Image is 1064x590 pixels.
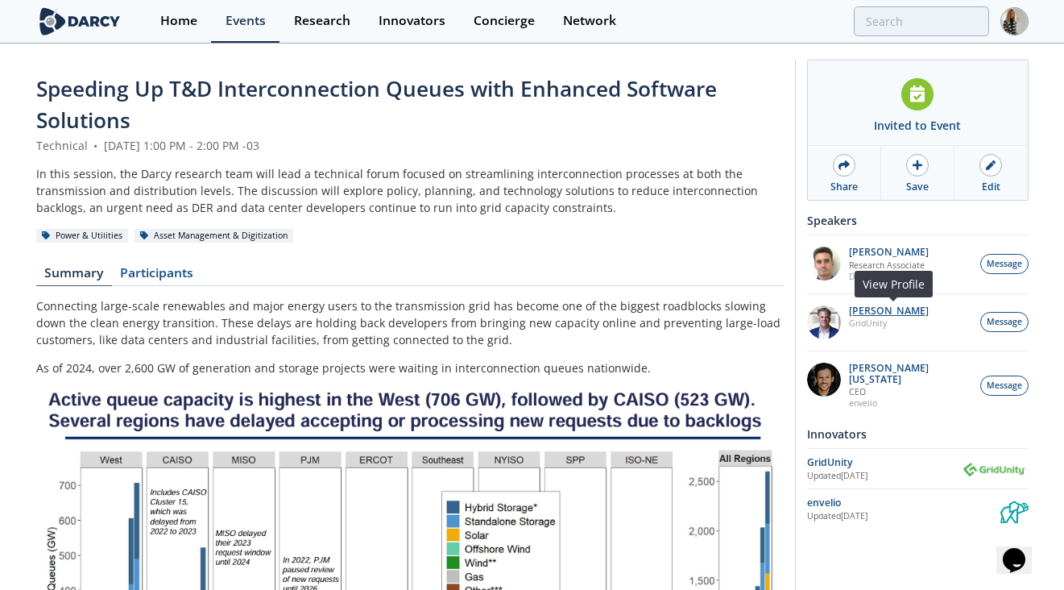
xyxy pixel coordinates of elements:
[91,138,101,153] span: •
[987,316,1022,329] span: Message
[961,459,1029,480] img: GridUnity
[807,510,1000,523] div: Updated [DATE]
[226,15,266,27] div: Events
[36,267,112,286] a: Summary
[379,15,445,27] div: Innovators
[849,271,929,282] p: Darcy Partners
[807,420,1029,448] div: Innovators
[807,495,1029,523] a: envelio Updated[DATE] envelio
[36,229,129,243] div: Power & Utilities
[36,165,784,216] div: In this session, the Darcy research team will lead a technical forum focused on streamlining inte...
[849,363,971,385] p: [PERSON_NAME][US_STATE]
[874,117,961,134] div: Invited to Event
[980,312,1029,332] button: Message
[36,137,784,154] div: Technical [DATE] 1:00 PM - 2:00 PM -03
[563,15,616,27] div: Network
[987,258,1022,271] span: Message
[849,318,929,329] p: GridUnity
[1000,495,1029,523] img: envelio
[112,267,202,286] a: Participants
[807,363,841,397] img: 1b183925-147f-4a47-82c9-16eeeed5003c
[807,455,961,470] div: GridUnity
[849,386,971,397] p: CEO
[807,496,1000,510] div: envelio
[849,260,929,271] p: Research Associate
[849,305,929,317] p: [PERSON_NAME]
[36,359,784,376] p: As of 2024, over 2,600 GW of generation and storage projects were waiting in interconnection queu...
[954,146,1027,200] a: Edit
[294,15,350,27] div: Research
[849,397,971,409] p: envelio
[807,455,1029,483] a: GridUnity Updated[DATE] GridUnity
[987,380,1022,393] span: Message
[807,305,841,339] img: d42dc26c-2a28-49ac-afde-9b58c84c0349
[849,247,929,258] p: [PERSON_NAME]
[830,180,858,194] div: Share
[474,15,535,27] div: Concierge
[982,180,1000,194] div: Edit
[160,15,197,27] div: Home
[854,6,989,36] input: Advanced Search
[807,206,1029,235] div: Speakers
[980,376,1029,396] button: Message
[906,180,929,194] div: Save
[807,470,961,483] div: Updated [DATE]
[135,229,294,243] div: Asset Management & Digitization
[36,74,717,135] span: Speeding Up T&D Interconnection Queues with Enhanced Software Solutions
[980,254,1029,274] button: Message
[807,247,841,280] img: f1d2b35d-fddb-4a25-bd87-d4d314a355e9
[996,526,1048,574] iframe: chat widget
[36,297,784,348] p: Connecting large-scale renewables and major energy users to the transmission grid has become one ...
[1000,7,1029,35] img: Profile
[36,7,124,35] img: logo-wide.svg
